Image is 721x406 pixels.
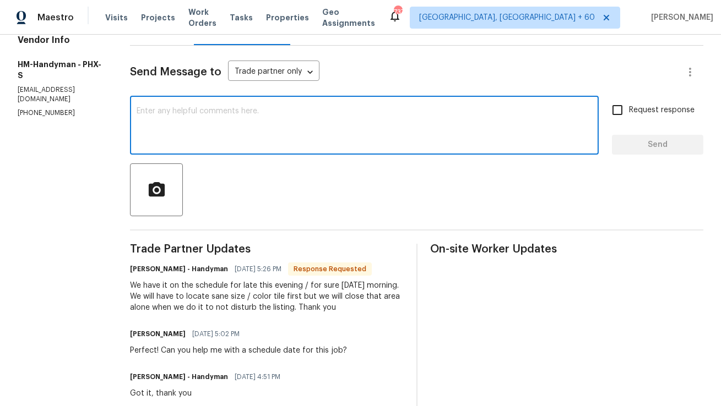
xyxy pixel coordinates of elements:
[130,345,347,356] div: Perfect! Can you help me with a schedule date for this job?
[647,12,713,23] span: [PERSON_NAME]
[235,371,280,382] span: [DATE] 4:51 PM
[130,67,221,78] span: Send Message to
[18,35,104,46] h4: Vendor Info
[289,264,371,275] span: Response Requested
[629,105,695,116] span: Request response
[266,12,309,23] span: Properties
[230,14,253,21] span: Tasks
[431,244,704,255] span: On-site Worker Updates
[394,7,402,18] div: 737
[37,12,74,23] span: Maestro
[18,85,104,104] p: [EMAIL_ADDRESS][DOMAIN_NAME]
[322,7,375,29] span: Geo Assignments
[130,388,287,399] div: Got it, thank you
[419,12,595,23] span: [GEOGRAPHIC_DATA], [GEOGRAPHIC_DATA] + 60
[141,12,175,23] span: Projects
[18,108,104,118] p: [PHONE_NUMBER]
[130,280,403,313] div: We have it on the schedule for late this evening / for sure [DATE] morning. We will have to locat...
[18,59,104,81] h5: HM-Handyman - PHX-S
[130,244,403,255] span: Trade Partner Updates
[235,264,281,275] span: [DATE] 5:26 PM
[130,328,186,339] h6: [PERSON_NAME]
[228,63,319,81] div: Trade partner only
[192,328,240,339] span: [DATE] 5:02 PM
[130,264,228,275] h6: [PERSON_NAME] - Handyman
[188,7,216,29] span: Work Orders
[105,12,128,23] span: Visits
[130,371,228,382] h6: [PERSON_NAME] - Handyman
